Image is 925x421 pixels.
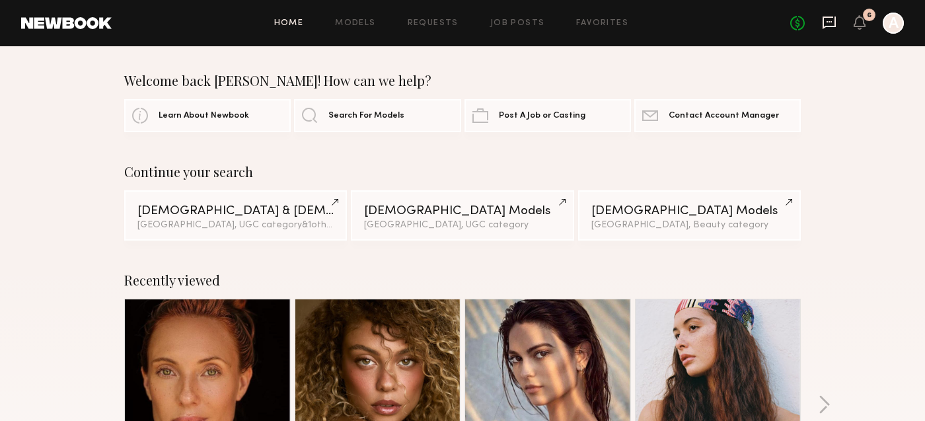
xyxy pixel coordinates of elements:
[351,190,573,241] a: [DEMOGRAPHIC_DATA] Models[GEOGRAPHIC_DATA], UGC category
[137,221,334,230] div: [GEOGRAPHIC_DATA], UGC category
[335,19,375,28] a: Models
[591,205,788,217] div: [DEMOGRAPHIC_DATA] Models
[137,205,334,217] div: [DEMOGRAPHIC_DATA] & [DEMOGRAPHIC_DATA] Models
[302,221,359,229] span: & 1 other filter
[294,99,461,132] a: Search For Models
[408,19,459,28] a: Requests
[576,19,628,28] a: Favorites
[591,221,788,230] div: [GEOGRAPHIC_DATA], Beauty category
[124,272,801,288] div: Recently viewed
[124,73,801,89] div: Welcome back [PERSON_NAME]! How can we help?
[464,99,631,132] a: Post A Job or Casting
[328,112,404,120] span: Search For Models
[669,112,779,120] span: Contact Account Manager
[124,99,291,132] a: Learn About Newbook
[159,112,249,120] span: Learn About Newbook
[124,164,801,180] div: Continue your search
[364,205,560,217] div: [DEMOGRAPHIC_DATA] Models
[499,112,585,120] span: Post A Job or Casting
[867,12,871,19] div: 6
[883,13,904,34] a: A
[490,19,545,28] a: Job Posts
[578,190,801,241] a: [DEMOGRAPHIC_DATA] Models[GEOGRAPHIC_DATA], Beauty category
[274,19,304,28] a: Home
[634,99,801,132] a: Contact Account Manager
[364,221,560,230] div: [GEOGRAPHIC_DATA], UGC category
[124,190,347,241] a: [DEMOGRAPHIC_DATA] & [DEMOGRAPHIC_DATA] Models[GEOGRAPHIC_DATA], UGC category&1other filter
